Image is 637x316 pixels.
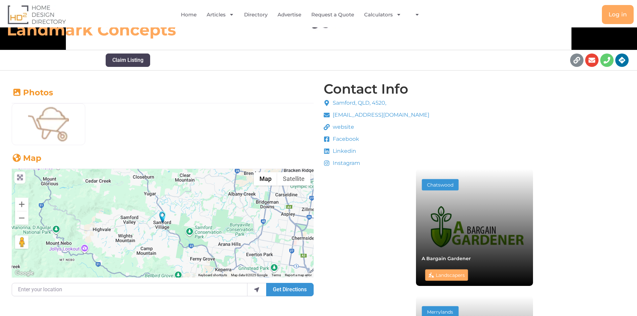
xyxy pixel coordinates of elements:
span: Facebook [331,135,359,143]
input: Enter your location [12,283,247,296]
a: Home [181,7,197,22]
span: [EMAIL_ADDRESS][DOMAIN_NAME] [331,111,429,119]
a: Log in [602,5,634,24]
a: Photos [12,88,53,97]
div: Merrylands [425,310,455,314]
span: Linkedin [331,147,356,155]
div: Chatswood [425,183,455,187]
a: A Bargain Gardener [422,255,471,261]
span: website [331,123,354,131]
button: Get Directions [266,283,313,296]
span: Map data ©2025 Google [231,273,268,277]
button: Zoom out [15,211,28,225]
a: [EMAIL_ADDRESS][DOMAIN_NAME] [324,111,430,119]
a: Report a map error [285,273,312,277]
a: Map [12,153,41,163]
a: Open this area in Google Maps (opens a new window) [13,269,35,278]
a: Landscapers [436,272,465,278]
img: SubContractors2 [12,104,85,144]
a: website [324,123,430,131]
button: Show street map [254,172,277,186]
nav: Menu [129,7,476,22]
img: Google [13,269,35,278]
a: Advertise [278,7,301,22]
a: Terms [272,273,281,277]
h4: Contact Info [324,82,408,96]
button: Drag Pegman onto the map to open Street View [15,235,28,249]
button: Keyboard shortcuts [198,273,227,278]
span: Instagram [331,159,360,167]
a: Calculators [364,7,401,22]
div: use my location [247,283,267,296]
span: Log in [609,12,627,17]
a: Request a Quote [311,7,354,22]
button: Zoom in [15,198,28,211]
a: Articles [207,7,234,22]
div: Landmark Concepts [159,211,166,223]
button: Show satellite imagery [277,172,310,186]
a: Directory [244,7,268,22]
h6: Landmark Concepts [7,20,443,40]
button: Claim Listing [106,54,150,67]
span: Samford, QLD, 4520, [331,99,386,107]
